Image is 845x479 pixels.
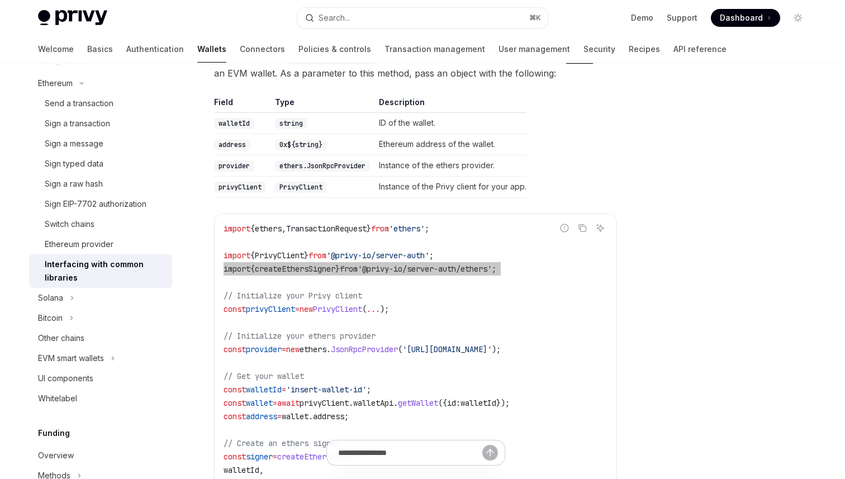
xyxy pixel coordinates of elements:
[374,155,526,177] td: Instance of the ethers provider.
[224,250,250,260] span: import
[298,36,371,63] a: Policies & controls
[29,445,172,466] a: Overview
[29,154,172,174] a: Sign typed data
[270,97,374,113] th: Type
[529,13,541,22] span: ⌘ K
[255,224,282,234] span: ethers
[255,264,335,274] span: createEthersSigner
[246,385,282,395] span: walletId
[273,398,277,408] span: =
[282,224,286,234] span: ,
[38,352,104,365] div: EVM smart wallets
[255,250,304,260] span: PrivyClient
[29,288,172,308] button: Toggle Solana section
[45,197,146,211] div: Sign EIP-7702 authorization
[496,398,510,408] span: });
[45,217,94,231] div: Switch chains
[789,9,807,27] button: Toggle dark mode
[38,372,93,385] div: UI components
[282,385,286,395] span: =
[331,344,398,354] span: JsonRpcProvider
[246,304,295,314] span: privyClient
[38,426,70,440] h5: Funding
[214,50,617,81] span: Then, use Privy’s method to initialize an instance of an ethers for an EVM wallet. As a parameter...
[38,291,63,305] div: Solana
[29,214,172,234] a: Switch chains
[297,8,548,28] button: Open search
[275,139,327,150] code: 0x${string}
[29,93,172,113] a: Send a transaction
[45,117,110,130] div: Sign a transaction
[38,392,77,405] div: Whitelabel
[374,177,526,198] td: Instance of the Privy client for your app.
[711,9,780,27] a: Dashboard
[720,12,763,23] span: Dashboard
[583,36,615,63] a: Security
[29,174,172,194] a: Sign a raw hash
[246,411,277,421] span: address
[224,304,246,314] span: const
[313,304,362,314] span: PrivyClient
[398,398,438,408] span: getWallet
[214,139,250,150] code: address
[29,73,172,93] button: Toggle Ethereum section
[358,264,492,274] span: '@privy-io/server-auth/ethers'
[340,264,358,274] span: from
[593,221,607,235] button: Ask AI
[557,221,572,235] button: Report incorrect code
[45,157,103,170] div: Sign typed data
[240,36,285,63] a: Connectors
[250,264,255,274] span: {
[631,12,653,23] a: Demo
[275,160,370,172] code: ethers.JsonRpcProvider
[673,36,727,63] a: API reference
[300,398,349,408] span: privyClient
[461,398,496,408] span: walletId
[353,398,393,408] span: walletApi
[304,250,308,260] span: }
[224,224,250,234] span: import
[349,398,353,408] span: .
[447,398,461,408] span: id:
[402,344,492,354] span: '[URL][DOMAIN_NAME]'
[286,385,367,395] span: 'insert-wallet-id'
[367,304,380,314] span: ...
[246,398,273,408] span: wallet
[338,440,482,465] input: Ask a question...
[374,113,526,134] td: ID of the wallet.
[224,264,250,274] span: import
[374,97,526,113] th: Description
[246,344,282,354] span: provider
[224,371,304,381] span: // Get your wallet
[362,304,367,314] span: (
[214,182,266,193] code: privyClient
[250,224,255,234] span: {
[308,250,326,260] span: from
[398,344,402,354] span: (
[224,411,246,421] span: const
[224,398,246,408] span: const
[367,224,371,234] span: }
[38,10,107,26] img: light logo
[380,304,389,314] span: );
[38,311,63,325] div: Bitcoin
[126,36,184,63] a: Authentication
[326,344,331,354] span: .
[282,411,308,421] span: wallet
[344,411,349,421] span: ;
[224,291,362,301] span: // Initialize your Privy client
[29,134,172,154] a: Sign a message
[197,36,226,63] a: Wallets
[38,449,74,462] div: Overview
[45,258,165,284] div: Interfacing with common libraries
[29,368,172,388] a: UI components
[38,36,74,63] a: Welcome
[45,177,103,191] div: Sign a raw hash
[629,36,660,63] a: Recipes
[214,160,254,172] code: provider
[277,411,282,421] span: =
[45,97,113,110] div: Send a transaction
[29,234,172,254] a: Ethereum provider
[492,264,496,274] span: ;
[214,118,254,129] code: walletId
